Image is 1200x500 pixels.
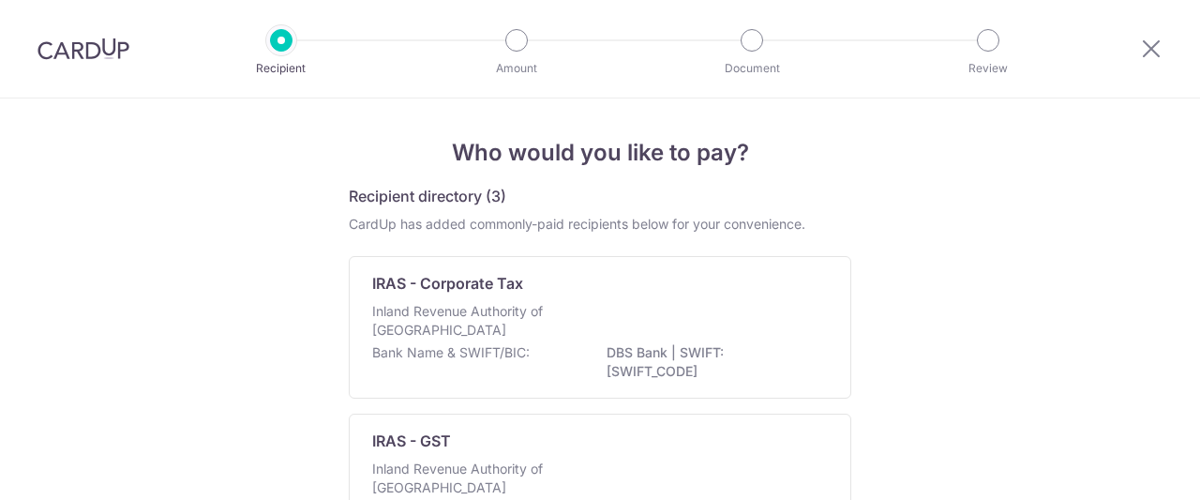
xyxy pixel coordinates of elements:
[607,343,817,381] p: DBS Bank | SWIFT: [SWIFT_CODE]
[1080,444,1181,491] iframe: Opens a widget where you can find more information
[372,343,530,362] p: Bank Name & SWIFT/BIC:
[37,38,129,60] img: CardUp
[349,215,851,234] div: CardUp has added commonly-paid recipients below for your convenience.
[212,59,351,78] p: Recipient
[349,185,506,207] h5: Recipient directory (3)
[682,59,821,78] p: Document
[447,59,586,78] p: Amount
[372,430,451,452] p: IRAS - GST
[349,136,851,170] h4: Who would you like to pay?
[919,59,1057,78] p: Review
[372,302,571,340] p: Inland Revenue Authority of [GEOGRAPHIC_DATA]
[372,460,571,497] p: Inland Revenue Authority of [GEOGRAPHIC_DATA]
[372,272,523,295] p: IRAS - Corporate Tax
